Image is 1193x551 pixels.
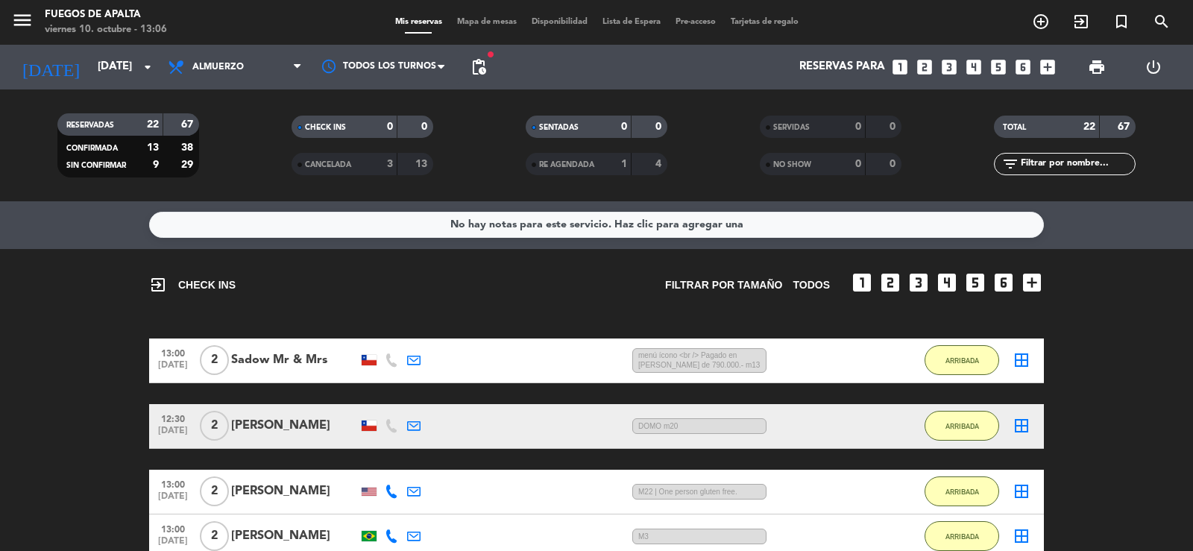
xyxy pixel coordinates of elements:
span: fiber_manual_record [486,50,495,59]
span: Mapa de mesas [450,18,524,26]
strong: 3 [387,159,393,169]
i: looks_5 [963,271,987,295]
strong: 0 [621,122,627,132]
span: M22 | One person gluten free. [632,484,767,500]
span: menú ícono <br /> Pagado en [PERSON_NAME] de 790.000.- m13 [632,348,767,374]
strong: 0 [855,159,861,169]
i: turned_in_not [1112,13,1130,31]
span: Lista de Espera [595,18,668,26]
span: Pre-acceso [668,18,723,26]
span: DOMO m20 [632,418,767,434]
div: viernes 10. octubre - 13:06 [45,22,167,37]
span: TOTAL [1003,124,1026,131]
span: CHECK INS [305,124,346,131]
i: looks_one [890,57,910,77]
button: ARRIBADA [925,521,999,551]
div: LOG OUT [1125,45,1182,89]
i: border_all [1013,417,1030,435]
strong: 4 [655,159,664,169]
span: Tarjetas de regalo [723,18,806,26]
i: exit_to_app [1072,13,1090,31]
button: ARRIBADA [925,345,999,375]
span: Reservas para [799,60,885,74]
span: 13:00 [154,520,192,537]
i: border_all [1013,351,1030,369]
i: search [1153,13,1171,31]
span: CONFIRMADA [66,145,118,152]
span: CHECK INS [149,276,236,294]
i: [DATE] [11,51,90,84]
i: looks_one [850,271,874,295]
span: pending_actions [470,58,488,76]
i: looks_6 [1013,57,1033,77]
span: 2 [200,345,229,375]
span: [DATE] [154,426,192,443]
span: 2 [200,476,229,506]
span: CANCELADA [305,161,351,169]
i: border_all [1013,527,1030,545]
strong: 9 [153,160,159,170]
button: ARRIBADA [925,476,999,506]
i: filter_list [1001,155,1019,173]
strong: 0 [421,122,430,132]
span: [DATE] [154,360,192,377]
strong: 13 [415,159,430,169]
input: Filtrar por nombre... [1019,156,1135,172]
strong: 0 [655,122,664,132]
strong: 38 [181,142,196,153]
span: Almuerzo [192,62,244,72]
span: SIN CONFIRMAR [66,162,126,169]
div: [PERSON_NAME] [231,526,358,546]
i: power_settings_new [1145,58,1162,76]
i: looks_4 [935,271,959,295]
strong: 22 [147,119,159,130]
span: ARRIBADA [945,422,979,430]
span: Filtrar por tamaño [665,277,782,294]
i: looks_5 [989,57,1008,77]
span: Mis reservas [388,18,450,26]
div: [PERSON_NAME] [231,482,358,501]
span: TODOS [793,277,830,294]
div: No hay notas para este servicio. Haz clic para agregar una [450,216,743,233]
button: ARRIBADA [925,411,999,441]
strong: 29 [181,160,196,170]
span: ARRIBADA [945,356,979,365]
strong: 67 [181,119,196,130]
span: NO SHOW [773,161,811,169]
strong: 0 [890,122,898,132]
i: arrow_drop_down [139,58,157,76]
i: add_box [1038,57,1057,77]
i: looks_3 [939,57,959,77]
strong: 67 [1118,122,1133,132]
span: SENTADAS [539,124,579,131]
span: print [1088,58,1106,76]
strong: 13 [147,142,159,153]
span: [DATE] [154,491,192,509]
span: ARRIBADA [945,532,979,541]
span: SERVIDAS [773,124,810,131]
i: add_box [1020,271,1044,295]
strong: 1 [621,159,627,169]
strong: 22 [1083,122,1095,132]
span: ARRIBADA [945,488,979,496]
span: 2 [200,521,229,551]
button: menu [11,9,34,37]
span: 12:30 [154,409,192,426]
strong: 0 [387,122,393,132]
i: menu [11,9,34,31]
i: border_all [1013,482,1030,500]
div: [PERSON_NAME] [231,416,358,435]
span: 13:00 [154,475,192,492]
span: 13:00 [154,344,192,361]
i: looks_two [915,57,934,77]
i: looks_6 [992,271,1016,295]
i: exit_to_app [149,276,167,294]
span: RESERVADAS [66,122,114,129]
span: M3 [632,529,767,544]
i: looks_two [878,271,902,295]
strong: 0 [890,159,898,169]
span: 2 [200,411,229,441]
div: Sadow Mr & Mrs [231,350,358,370]
i: add_circle_outline [1032,13,1050,31]
i: looks_3 [907,271,931,295]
